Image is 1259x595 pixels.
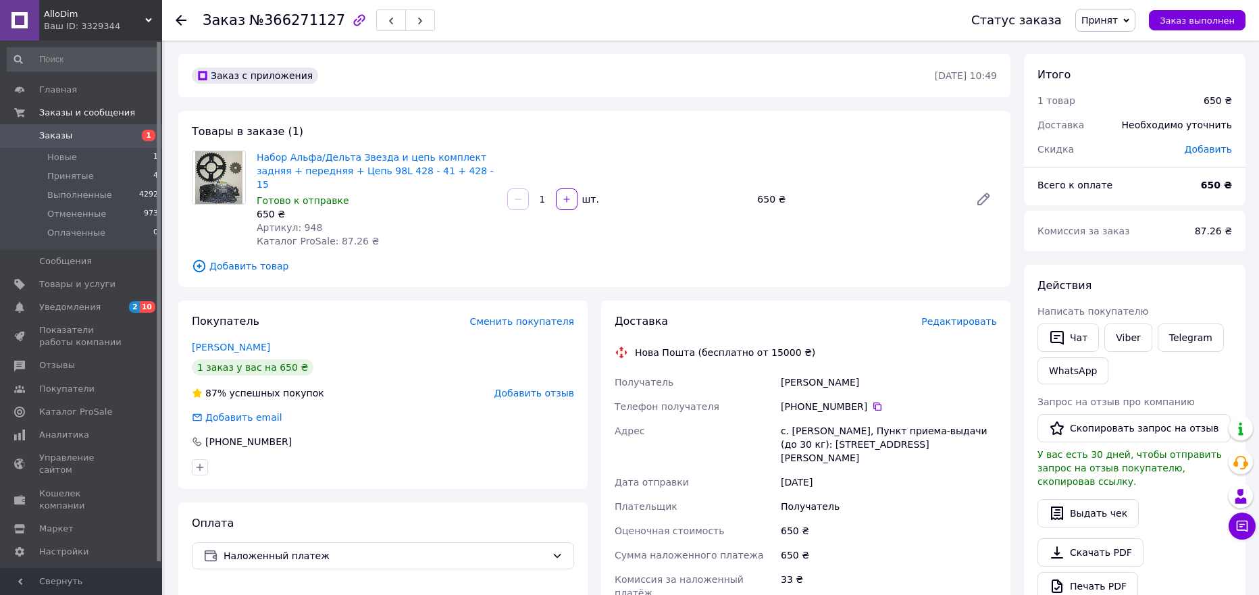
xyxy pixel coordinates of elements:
[921,316,997,327] span: Редактировать
[1160,16,1235,26] span: Заказ выполнен
[935,70,997,81] time: [DATE] 10:49
[192,68,318,84] div: Заказ с приложения
[778,370,1000,394] div: [PERSON_NAME]
[44,20,162,32] div: Ваш ID: 3329344
[129,301,140,313] span: 2
[257,236,379,247] span: Каталог ProSale: 87.26 ₴
[144,208,158,220] span: 973
[47,227,105,239] span: Оплаченные
[1037,306,1148,317] span: Написать покупателю
[39,452,125,476] span: Управление сайтом
[192,259,997,274] span: Добавить товар
[257,207,496,221] div: 650 ₴
[195,151,243,204] img: Набор Альфа/Дельта Звезда и цепь комплект задняя + передняя + Цепь 98L 428 - 41 + 428 - 15
[1204,94,1232,107] div: 650 ₴
[176,14,186,27] div: Вернуться назад
[615,501,677,512] span: Плательщик
[39,278,115,290] span: Товары и услуги
[470,316,574,327] span: Сменить покупателя
[752,190,965,209] div: 650 ₴
[249,12,345,28] span: №366271127
[632,346,819,359] div: Нова Пошта (бесплатно от 15000 ₴)
[39,84,77,96] span: Главная
[257,195,349,206] span: Готово к отправке
[192,517,234,529] span: Оплата
[47,170,94,182] span: Принятые
[778,543,1000,567] div: 650 ₴
[39,383,95,395] span: Покупатели
[1185,144,1232,155] span: Добавить
[1037,396,1195,407] span: Запрос на отзыв про компанию
[615,477,689,488] span: Дата отправки
[153,151,158,163] span: 1
[39,359,75,371] span: Отзывы
[1149,10,1245,30] button: Заказ выполнен
[1037,414,1231,442] button: Скопировать запрос на отзыв
[153,170,158,182] span: 4
[781,400,997,413] div: [PHONE_NUMBER]
[224,548,546,563] span: Наложенный платеж
[1037,279,1091,292] span: Действия
[1037,180,1112,190] span: Всего к оплате
[39,107,135,119] span: Заказы и сообщения
[1229,513,1256,540] button: Чат с покупателем
[1037,449,1222,487] span: У вас есть 30 дней, чтобы отправить запрос на отзыв покупателю, скопировав ссылку.
[190,411,284,424] div: Добавить email
[192,342,270,353] a: [PERSON_NAME]
[1037,120,1084,130] span: Доставка
[1081,15,1118,26] span: Принят
[970,186,997,213] a: Редактировать
[257,222,322,233] span: Артикул: 948
[47,151,77,163] span: Новые
[140,301,155,313] span: 10
[204,411,284,424] div: Добавить email
[7,47,159,72] input: Поиск
[1104,324,1152,352] a: Viber
[615,401,719,412] span: Телефон получателя
[778,470,1000,494] div: [DATE]
[1037,538,1144,567] a: Скачать PDF
[44,8,145,20] span: AlloDim
[39,255,92,267] span: Сообщения
[1037,144,1074,155] span: Скидка
[192,125,303,138] span: Товары в заказе (1)
[39,130,72,142] span: Заказы
[615,525,725,536] span: Оценочная стоимость
[1037,226,1130,236] span: Комиссия за заказ
[615,377,673,388] span: Получатель
[778,419,1000,470] div: с. [PERSON_NAME], Пункт приема-выдачи (до 30 кг): [STREET_ADDRESS][PERSON_NAME]
[615,550,764,561] span: Сумма наложенного платежа
[205,388,226,398] span: 87%
[778,519,1000,543] div: 650 ₴
[47,208,106,220] span: Отмененные
[192,386,324,400] div: успешных покупок
[192,315,259,328] span: Покупатель
[1158,324,1224,352] a: Telegram
[47,189,112,201] span: Выполненные
[39,324,125,348] span: Показатели работы компании
[39,301,101,313] span: Уведомления
[1037,95,1075,106] span: 1 товар
[39,523,74,535] span: Маркет
[139,189,158,201] span: 4292
[971,14,1062,27] div: Статус заказа
[142,130,155,141] span: 1
[192,359,313,376] div: 1 заказ у вас на 650 ₴
[1195,226,1232,236] span: 87.26 ₴
[204,435,293,448] div: [PHONE_NUMBER]
[203,12,245,28] span: Заказ
[615,315,668,328] span: Доставка
[39,488,125,512] span: Кошелек компании
[615,425,644,436] span: Адрес
[1114,110,1240,140] div: Необходимо уточнить
[1201,180,1232,190] b: 650 ₴
[257,152,494,190] a: Набор Альфа/Дельта Звезда и цепь комплект задняя + передняя + Цепь 98L 428 - 41 + 428 - 15
[1037,324,1099,352] button: Чат
[1037,68,1071,81] span: Итого
[39,406,112,418] span: Каталог ProSale
[494,388,574,398] span: Добавить отзыв
[1037,357,1108,384] a: WhatsApp
[1037,499,1139,527] button: Выдать чек
[39,546,88,558] span: Настройки
[39,429,89,441] span: Аналитика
